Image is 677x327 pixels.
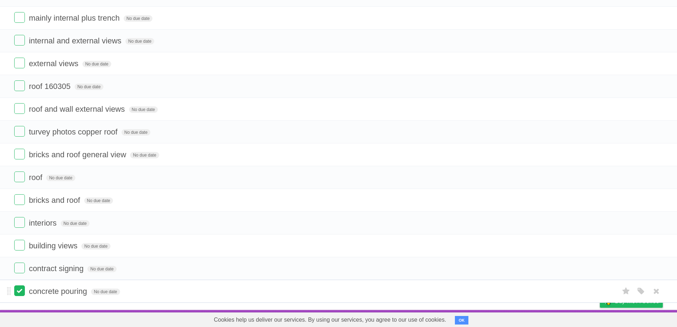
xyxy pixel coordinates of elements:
span: building views [29,241,79,250]
span: roof 160305 [29,82,72,91]
span: bricks and roof [29,196,82,205]
span: No due date [122,129,150,136]
span: concrete pouring [29,287,89,296]
label: Done [14,285,25,296]
span: contract signing [29,264,85,273]
span: No due date [91,289,120,295]
span: bricks and roof general view [29,150,128,159]
label: Done [14,240,25,250]
a: Suggest a feature [618,312,663,325]
span: Cookies help us deliver our services. By using our services, you agree to our use of cookies. [207,313,453,327]
span: No due date [82,61,111,67]
span: turvey photos copper roof [29,127,119,136]
label: Done [14,172,25,182]
label: Done [14,194,25,205]
span: roof and wall external views [29,105,127,114]
span: No due date [125,38,154,44]
span: interiors [29,218,58,227]
a: Privacy [591,312,609,325]
span: No due date [129,106,158,113]
label: Done [14,149,25,159]
button: OK [455,316,469,325]
span: Buy me a coffee [615,295,659,307]
label: Done [14,80,25,91]
label: Done [14,217,25,228]
span: internal and external views [29,36,123,45]
label: Done [14,126,25,137]
a: Terms [566,312,582,325]
label: Done [14,58,25,68]
span: No due date [46,175,75,181]
span: mainly internal plus trench [29,14,122,22]
span: No due date [81,243,110,249]
span: No due date [87,266,116,272]
a: Developers [529,312,558,325]
label: Star task [619,285,633,297]
span: roof [29,173,44,182]
span: No due date [130,152,159,158]
label: Done [14,35,25,46]
span: No due date [75,84,103,90]
label: Done [14,263,25,273]
span: No due date [84,197,113,204]
label: Done [14,103,25,114]
a: About [505,312,520,325]
span: No due date [124,15,152,22]
span: external views [29,59,80,68]
label: Done [14,12,25,23]
span: No due date [61,220,90,227]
